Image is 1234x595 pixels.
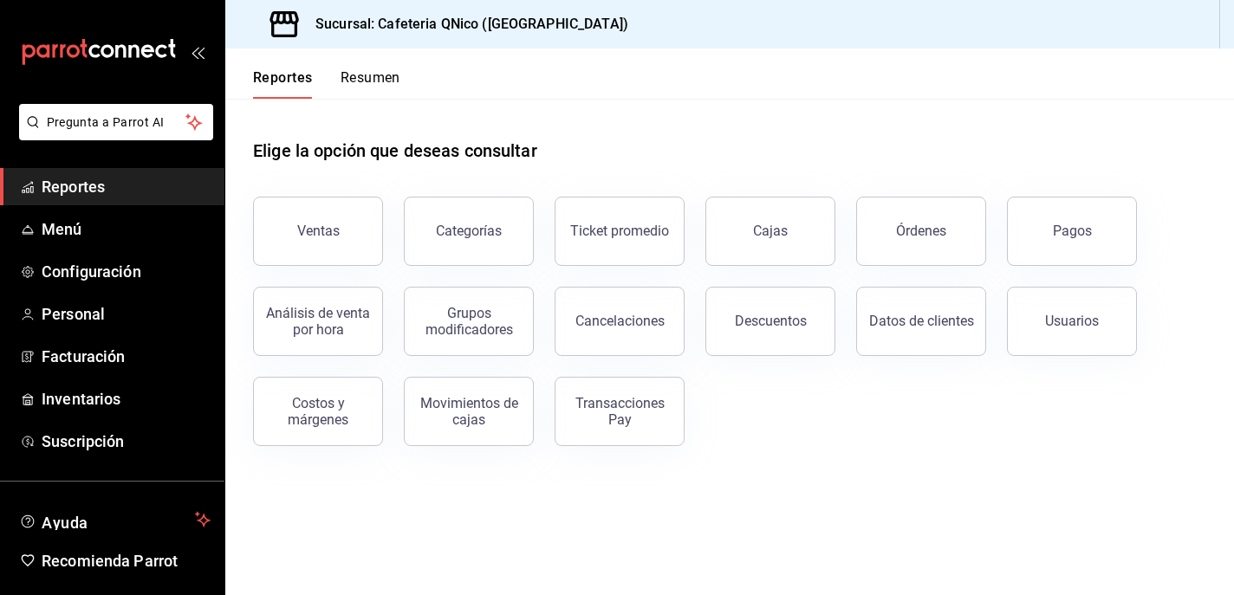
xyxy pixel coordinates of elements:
div: Grupos modificadores [415,305,523,338]
button: Órdenes [856,197,986,266]
span: Ayuda [42,509,188,530]
span: Personal [42,302,211,326]
button: Movimientos de cajas [404,377,534,446]
button: Costos y márgenes [253,377,383,446]
button: Categorías [404,197,534,266]
div: Descuentos [735,313,807,329]
div: Cajas [753,223,788,239]
div: Movimientos de cajas [415,395,523,428]
button: Ticket promedio [555,197,685,266]
div: Ventas [297,223,340,239]
button: Descuentos [705,287,835,356]
div: Ticket promedio [570,223,669,239]
button: Transacciones Pay [555,377,685,446]
span: Facturación [42,345,211,368]
button: Pagos [1007,197,1137,266]
span: Recomienda Parrot [42,549,211,572]
span: Configuración [42,260,211,283]
div: Análisis de venta por hora [264,305,372,338]
a: Pregunta a Parrot AI [12,126,213,144]
div: Categorías [436,223,502,239]
span: Inventarios [42,387,211,411]
span: Suscripción [42,430,211,453]
h3: Sucursal: Cafeteria QNico ([GEOGRAPHIC_DATA]) [302,14,628,35]
div: Usuarios [1045,313,1099,329]
button: Cancelaciones [555,287,685,356]
h1: Elige la opción que deseas consultar [253,138,537,164]
span: Pregunta a Parrot AI [47,113,186,132]
button: Datos de clientes [856,287,986,356]
div: Cancelaciones [575,313,665,329]
button: Ventas [253,197,383,266]
div: Costos y márgenes [264,395,372,428]
button: open_drawer_menu [191,45,205,59]
div: Transacciones Pay [566,395,673,428]
button: Grupos modificadores [404,287,534,356]
button: Usuarios [1007,287,1137,356]
div: navigation tabs [253,69,400,99]
button: Resumen [341,69,400,99]
button: Pregunta a Parrot AI [19,104,213,140]
div: Órdenes [896,223,946,239]
div: Datos de clientes [869,313,974,329]
span: Menú [42,217,211,241]
button: Análisis de venta por hora [253,287,383,356]
span: Reportes [42,175,211,198]
div: Pagos [1053,223,1092,239]
button: Reportes [253,69,313,99]
button: Cajas [705,197,835,266]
